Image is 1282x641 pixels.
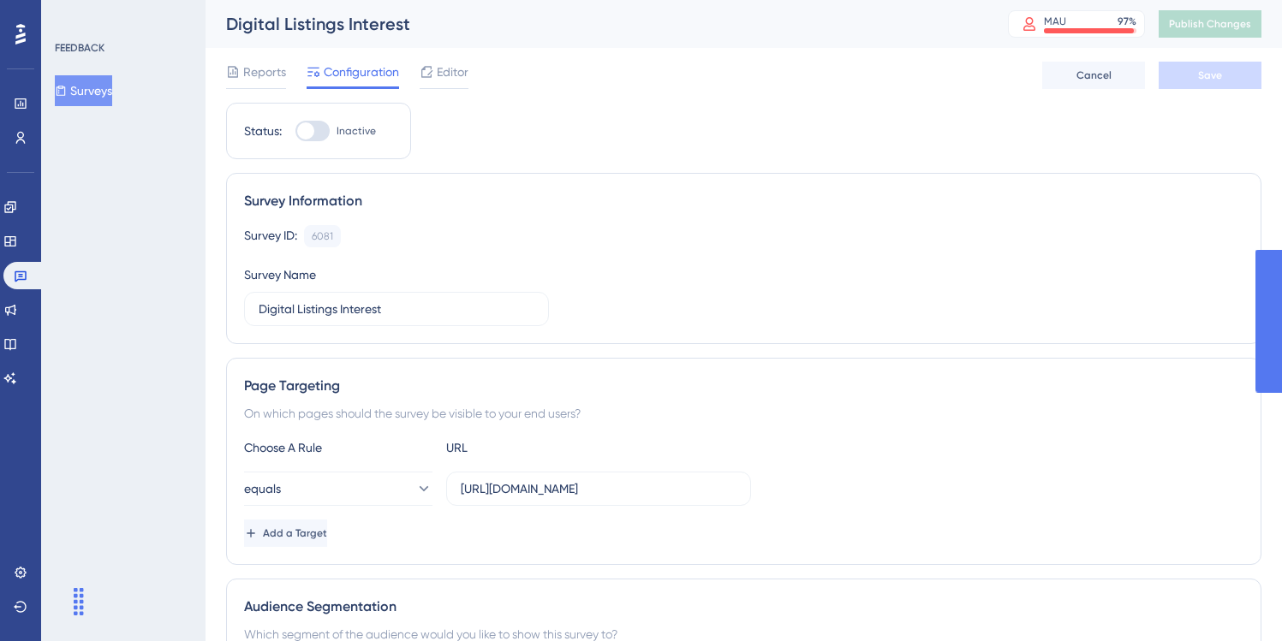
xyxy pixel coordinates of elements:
[65,576,92,627] div: Drag
[55,75,112,106] button: Surveys
[446,437,635,458] div: URL
[1169,17,1251,31] span: Publish Changes
[1210,573,1261,625] iframe: UserGuiding AI Assistant Launcher
[461,479,736,498] input: yourwebsite.com/path
[312,229,333,243] div: 6081
[1044,15,1066,28] div: MAU
[1076,68,1112,82] span: Cancel
[1159,62,1261,89] button: Save
[437,62,468,82] span: Editor
[1042,62,1145,89] button: Cancel
[226,12,965,36] div: Digital Listings Interest
[55,41,104,55] div: FEEDBACK
[244,264,316,285] div: Survey Name
[243,62,286,82] span: Reports
[244,596,1243,617] div: Audience Segmentation
[244,191,1243,211] div: Survey Information
[244,519,327,547] button: Add a Target
[1198,68,1222,82] span: Save
[244,225,297,247] div: Survey ID:
[337,124,376,138] span: Inactive
[244,403,1243,424] div: On which pages should the survey be visible to your end users?
[1118,15,1136,28] div: 97 %
[259,300,534,318] input: Type your Survey name
[263,526,327,540] span: Add a Target
[1159,10,1261,38] button: Publish Changes
[244,472,432,506] button: equals
[244,478,281,499] span: equals
[324,62,399,82] span: Configuration
[244,121,282,141] div: Status:
[244,376,1243,396] div: Page Targeting
[244,437,432,458] div: Choose A Rule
